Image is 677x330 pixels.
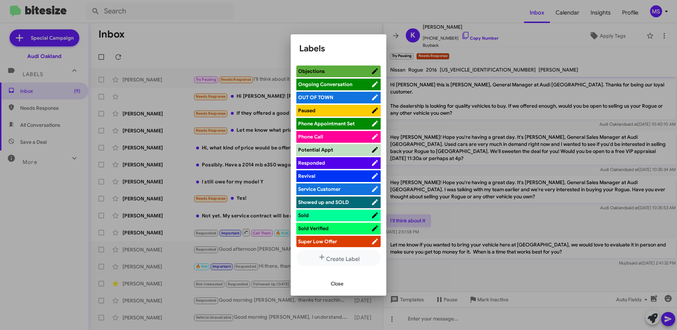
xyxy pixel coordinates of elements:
span: Objections [298,68,325,74]
span: Potential Appt [298,147,333,153]
span: Revival [298,173,315,179]
span: Paused [298,107,315,114]
span: Sold Verified [298,225,329,232]
button: Close [325,277,349,290]
h1: Labels [299,43,378,54]
span: OUT OF TOWN [298,94,333,101]
span: Sold [298,212,309,218]
span: Phone Appointment Set [298,120,355,127]
span: Super Low Offer [298,238,337,245]
span: Close [331,277,343,290]
span: Phone Call [298,133,323,140]
span: Ongoing Conversation [298,81,352,87]
span: Responded [298,160,325,166]
span: Showed up and SOLD [298,199,349,205]
button: Create Label [296,250,381,266]
span: Service Customer [298,186,341,192]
